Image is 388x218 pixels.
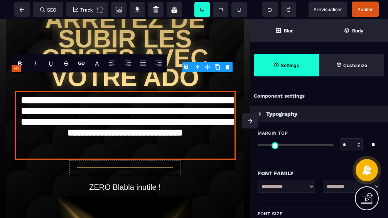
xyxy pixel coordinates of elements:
[151,55,166,72] span: Align Right
[95,60,99,67] label: Font color
[95,60,99,67] p: A
[49,60,53,67] u: U
[309,2,347,17] span: Preview
[111,2,127,17] span: Screenshot
[12,12,19,19] img: logo_orange.svg
[34,60,36,67] i: I
[12,55,27,72] span: Bold
[58,55,74,72] span: Strike-through
[12,20,19,26] img: website_grey.svg
[284,28,294,34] strong: Bloc
[120,55,135,72] span: Align Center
[319,19,388,42] span: Open Layer Manager
[266,109,297,118] p: Typography
[73,7,100,13] span: Tracking
[64,60,68,67] s: S
[18,60,22,67] b: B
[352,28,363,34] strong: Body
[105,55,120,72] span: Align Left
[88,45,94,51] img: tab_keywords_by_traffic_grey.svg
[40,7,56,13] span: SEO
[74,55,89,72] span: Link
[40,46,59,51] div: Domaine
[258,130,288,136] span: Margin Top
[250,89,388,104] div: Component settings
[258,169,380,178] div: Font Family
[93,2,108,17] span: View components
[281,63,299,68] strong: Settings
[250,19,319,42] span: Open Blocks
[319,54,384,76] span: Open Style Manager
[12,160,238,176] h2: ZERO Blabla inutile !
[27,55,43,72] span: Italic
[96,46,118,51] div: Mots-clés
[135,55,151,72] span: Align Justify
[43,55,58,72] span: Underline
[258,211,283,217] span: Font Size
[358,7,373,12] span: Publier
[31,45,37,51] img: tab_domain_overview_orange.svg
[254,54,319,76] span: Settings
[22,12,38,19] div: v 4.0.25
[343,63,367,68] strong: Customize
[20,20,87,26] div: Domaine: [DOMAIN_NAME]
[314,7,342,12] span: Previsualiser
